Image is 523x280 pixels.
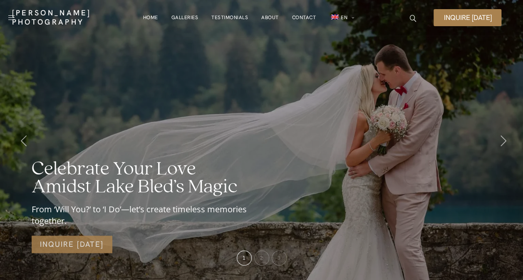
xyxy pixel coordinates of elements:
a: [PERSON_NAME] Photography [12,8,103,27]
a: icon-magnifying-glass34 [405,11,420,26]
a: Home [143,9,158,26]
a: Galleries [171,9,198,26]
span: 2 [260,255,263,261]
h2: Celebrate Your Love Amidst Lake Bled’s Magic [32,160,256,196]
a: Testimonials [211,9,248,26]
img: EN [331,15,339,20]
span: 3 [278,255,280,261]
a: About [261,9,279,26]
a: Contact [292,9,316,26]
a: Inquire [DATE] [32,236,112,253]
span: Inquire [DATE] [444,14,491,21]
div: From ‘Will You?’ to ‘I Do’—let’s create timeless memories together. [32,204,256,227]
span: 1 [243,255,245,261]
a: en_GBEN [329,9,354,26]
a: Inquire [DATE] [434,9,501,26]
span: EN [341,14,347,21]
